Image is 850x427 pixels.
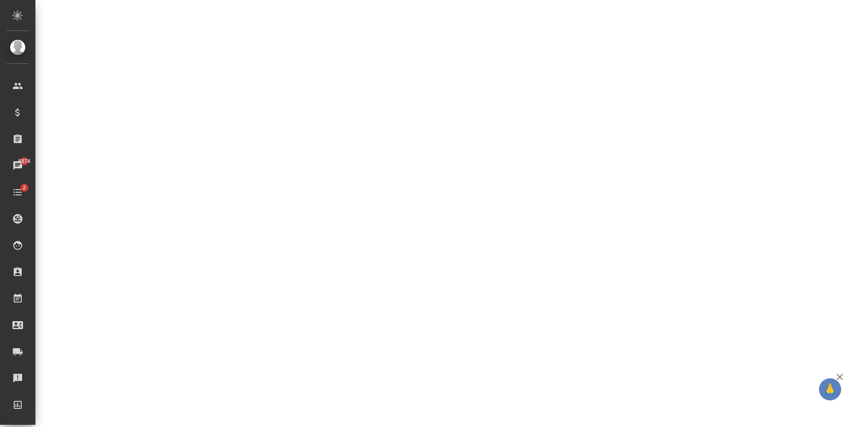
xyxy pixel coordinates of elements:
a: 2 [2,181,33,203]
span: 🙏 [823,380,838,399]
span: 6874 [13,157,35,166]
span: 2 [17,183,31,192]
a: 6874 [2,155,33,177]
button: 🙏 [819,378,841,400]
